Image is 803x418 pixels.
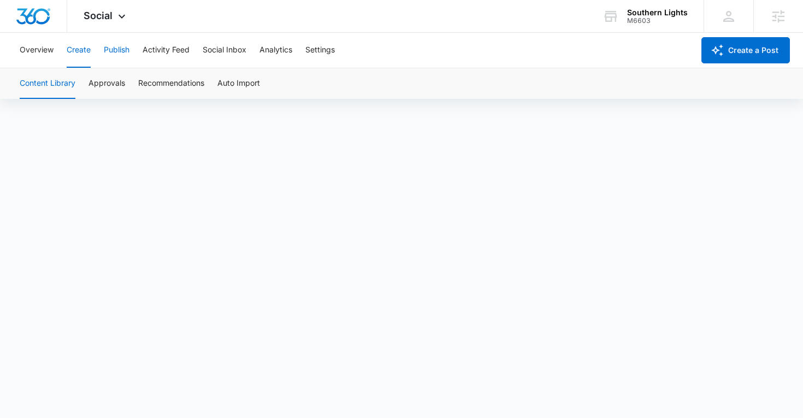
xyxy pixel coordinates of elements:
[138,68,204,99] button: Recommendations
[143,33,190,68] button: Activity Feed
[104,33,129,68] button: Publish
[259,33,292,68] button: Analytics
[84,10,113,21] span: Social
[701,37,790,63] button: Create a Post
[203,33,246,68] button: Social Inbox
[217,68,260,99] button: Auto Import
[627,8,688,17] div: account name
[305,33,335,68] button: Settings
[88,68,125,99] button: Approvals
[20,33,54,68] button: Overview
[20,68,75,99] button: Content Library
[627,17,688,25] div: account id
[67,33,91,68] button: Create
